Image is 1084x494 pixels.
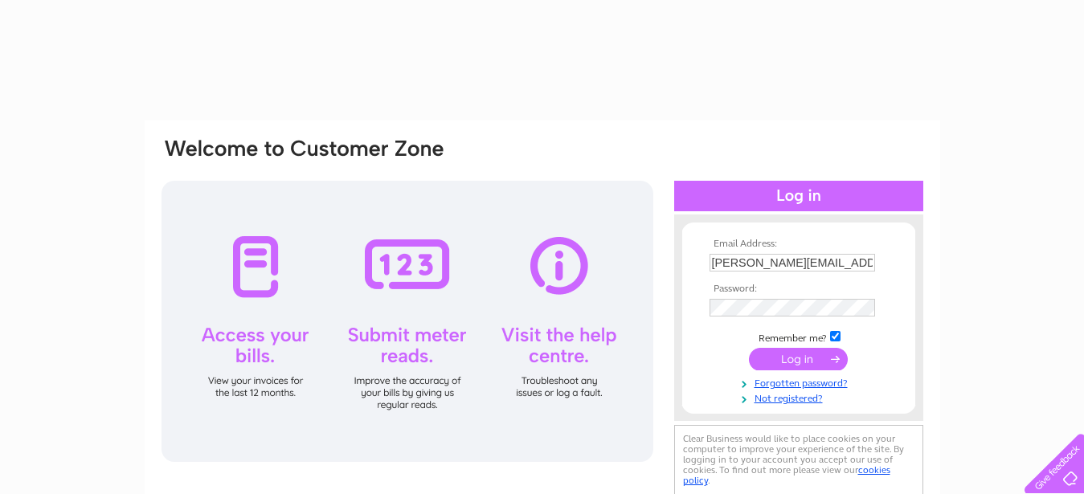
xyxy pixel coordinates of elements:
a: Not registered? [710,390,892,405]
a: Forgotten password? [710,374,892,390]
th: Password: [706,284,892,295]
input: Submit [749,348,848,370]
td: Remember me? [706,329,892,345]
a: cookies policy [683,464,890,486]
th: Email Address: [706,239,892,250]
